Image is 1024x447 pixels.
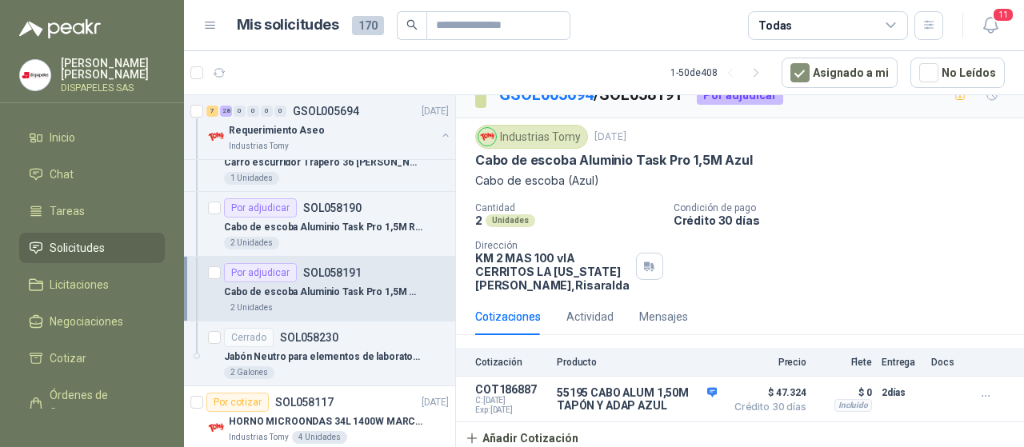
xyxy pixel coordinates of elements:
p: [DATE] [594,130,626,145]
div: Mensajes [639,308,688,325]
p: Cotización [475,357,547,368]
p: Cabo de escoba Aluminio Task Pro 1,5M Azul [224,285,423,300]
p: SOL058191 [303,267,362,278]
p: Crédito 30 días [674,214,1018,227]
div: Incluido [834,399,872,412]
div: 4 Unidades [292,431,347,444]
div: 2 Unidades [224,237,279,249]
div: Por adjudicar [224,263,297,282]
button: 11 [976,11,1005,40]
p: [DATE] [422,395,449,410]
img: Company Logo [206,418,226,437]
div: 0 [247,106,259,117]
span: 11 [992,7,1014,22]
p: Cabo de escoba (Azul) [475,172,1005,190]
button: No Leídos [910,58,1005,88]
img: Logo peakr [19,19,101,38]
div: Por adjudicar [224,198,297,218]
a: Inicio [19,122,165,153]
span: Exp: [DATE] [475,405,547,415]
div: Cotizaciones [475,308,541,325]
span: $ 47.324 [726,383,806,402]
p: [PERSON_NAME] [PERSON_NAME] [61,58,165,80]
span: Tareas [50,202,85,220]
p: COT186887 [475,383,547,396]
p: Carro escurridor Trapero 36 [PERSON_NAME] [224,155,423,170]
a: 7 28 0 0 0 0 GSOL005694[DATE] Company LogoRequerimiento AseoIndustrias Tomy [206,102,452,153]
p: 55195 CABO ALUM 1,50M TAPÓN Y ADAP AZUL [557,386,717,412]
div: 28 [220,106,232,117]
p: SOL058230 [280,332,338,343]
span: search [406,19,418,30]
p: DISPAPELES SAS [61,83,165,93]
img: Company Logo [20,60,50,90]
p: SOL058117 [275,397,334,408]
a: Chat [19,159,165,190]
p: Precio [726,357,806,368]
div: 2 Unidades [224,301,279,314]
div: 0 [274,106,286,117]
p: Cabo de escoba Aluminio Task Pro 1,5M Rojo [224,220,423,235]
div: Actividad [566,308,614,325]
p: $ 0 [816,383,872,402]
a: Solicitudes [19,233,165,263]
div: 2 Galones [224,366,274,379]
div: Todas [758,17,792,34]
h1: Mis solicitudes [237,14,339,37]
div: Industrias Tomy [475,125,588,149]
span: C: [DATE] [475,396,547,405]
p: Industrias Tomy [229,431,289,444]
span: Órdenes de Compra [50,386,150,421]
div: 0 [261,106,273,117]
span: 170 [352,16,384,35]
p: / SOL058191 [499,82,684,107]
div: Cerrado [224,328,274,347]
a: Negociaciones [19,306,165,337]
div: Unidades [486,214,535,227]
div: 7 [206,106,218,117]
img: Company Logo [206,127,226,146]
p: [DATE] [422,104,449,119]
div: Por adjudicar [697,86,783,105]
a: GSOL005694 [499,85,594,104]
a: Cotizar [19,343,165,373]
a: Órdenes de Compra [19,380,165,428]
p: Cabo de escoba Aluminio Task Pro 1,5M Azul [475,152,752,169]
div: 1 Unidades [224,172,279,185]
span: Negociaciones [50,313,123,330]
span: Licitaciones [50,276,109,293]
p: 2 días [882,383,922,402]
div: 0 [234,106,246,117]
div: Por cotizar [206,393,269,412]
p: Dirección [475,240,630,251]
p: KM 2 MAS 100 vIA CERRITOS LA [US_STATE] [PERSON_NAME] , Risaralda [475,251,630,292]
span: Chat [50,166,74,183]
p: Entrega [882,357,922,368]
span: Cotizar [50,349,86,367]
p: Cantidad [475,202,661,214]
p: Industrias Tomy [229,140,289,153]
img: Company Logo [478,128,496,146]
p: Producto [557,357,717,368]
p: Docs [931,357,963,368]
a: Licitaciones [19,269,165,300]
a: CerradoSOL058230Jabón Neutro para elementos de laboratorio por galón (adjuntar ficha tecnica)2 Ga... [184,321,455,386]
span: Crédito 30 días [726,402,806,412]
p: Jabón Neutro para elementos de laboratorio por galón (adjuntar ficha tecnica) [224,349,423,365]
a: Por adjudicarSOL058191Cabo de escoba Aluminio Task Pro 1,5M Azul2 Unidades [184,257,455,321]
p: Flete [816,357,872,368]
div: 1 - 50 de 408 [670,60,769,86]
a: Tareas [19,196,165,226]
span: Solicitudes [50,239,105,257]
p: 2 [475,214,482,227]
p: GSOL005694 [293,106,359,117]
p: HORNO MICROONDAS 34L 1400W MARCA TORNADO. [229,414,428,429]
a: Por adjudicarSOL058190Cabo de escoba Aluminio Task Pro 1,5M Rojo2 Unidades [184,192,455,257]
span: Inicio [50,129,75,146]
p: Condición de pago [674,202,1018,214]
p: Requerimiento Aseo [229,123,325,138]
p: SOL058190 [303,202,362,214]
button: Asignado a mi [782,58,898,88]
